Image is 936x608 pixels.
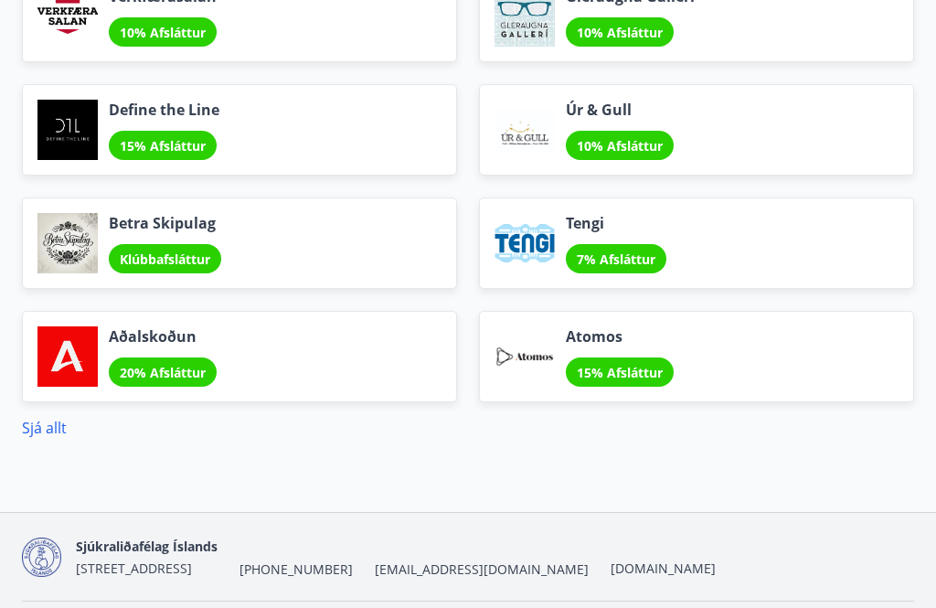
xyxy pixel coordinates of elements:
span: Atomos [566,326,674,347]
span: [EMAIL_ADDRESS][DOMAIN_NAME] [375,560,589,579]
span: Define the Line [109,100,219,120]
span: 10% Afsláttur [577,24,663,41]
span: [STREET_ADDRESS] [76,560,192,577]
img: d7T4au2pYIU9thVz4WmmUT9xvMNnFvdnscGDOPEg.png [22,538,61,577]
span: 10% Afsláttur [120,24,206,41]
span: Aðalskoðun [109,326,217,347]
span: Sjúkraliðafélag Íslands [76,538,218,555]
span: 20% Afsláttur [120,364,206,381]
span: 7% Afsláttur [577,251,655,268]
span: 15% Afsláttur [577,364,663,381]
span: Tengi [566,213,666,233]
span: Úr & Gull [566,100,674,120]
a: Sjá allt [22,418,67,438]
span: [PHONE_NUMBER] [239,560,353,579]
span: 15% Afsláttur [120,137,206,155]
span: Betra Skipulag [109,213,221,233]
span: Klúbbafsláttur [120,251,210,268]
span: 10% Afsláttur [577,137,663,155]
a: [DOMAIN_NAME] [611,560,716,577]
